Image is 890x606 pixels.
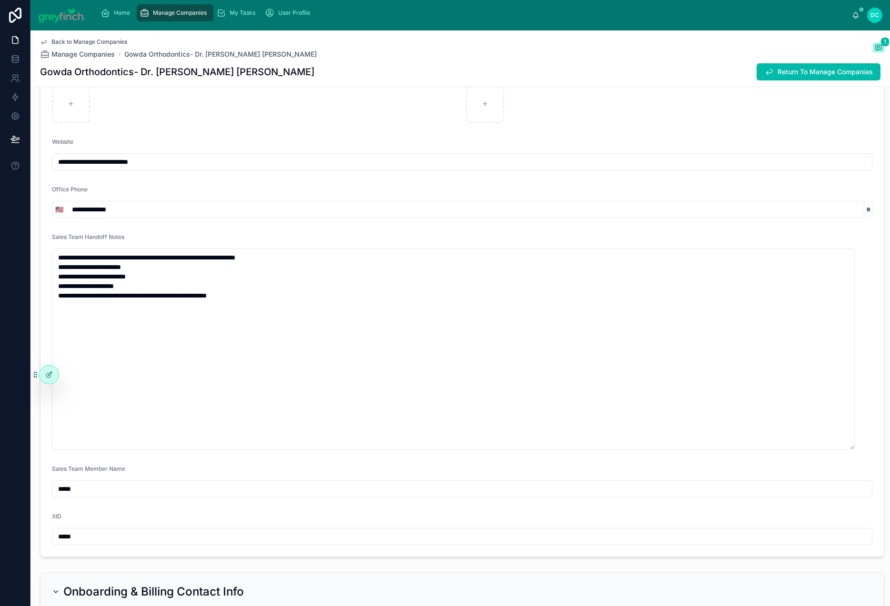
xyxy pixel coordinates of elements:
span: 🇺🇸 [55,205,63,214]
a: Home [98,4,137,21]
span: Sales Team Handoff Notes [52,233,124,240]
span: 1 [880,37,890,47]
span: User Profile [278,9,310,17]
span: XID [52,513,61,520]
button: Return To Manage Companies [757,63,880,80]
a: Manage Companies [137,4,213,21]
span: Manage Companies [51,50,115,59]
h1: Gowda Orthodontics- Dr. [PERSON_NAME] [PERSON_NAME] [40,65,314,79]
span: Home [114,9,130,17]
a: Gowda Orthodontics- Dr. [PERSON_NAME] [PERSON_NAME] [124,50,317,59]
span: Return To Manage Companies [778,67,873,77]
span: Office Phone [52,186,88,193]
div: scrollable content [94,2,852,23]
h2: Onboarding & Billing Contact Info [63,584,244,599]
button: 1 [873,43,884,54]
span: Manage Companies [153,9,207,17]
span: Website [52,138,73,145]
img: App logo [38,8,86,23]
a: User Profile [262,4,317,21]
button: Select Button [52,201,66,218]
span: Sales Team Member Name [52,465,125,472]
a: Manage Companies [40,50,115,59]
span: Back to Manage Companies [51,38,127,46]
span: My Tasks [230,9,255,17]
span: DC [870,11,879,19]
a: Back to Manage Companies [40,38,127,46]
a: My Tasks [213,4,262,21]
